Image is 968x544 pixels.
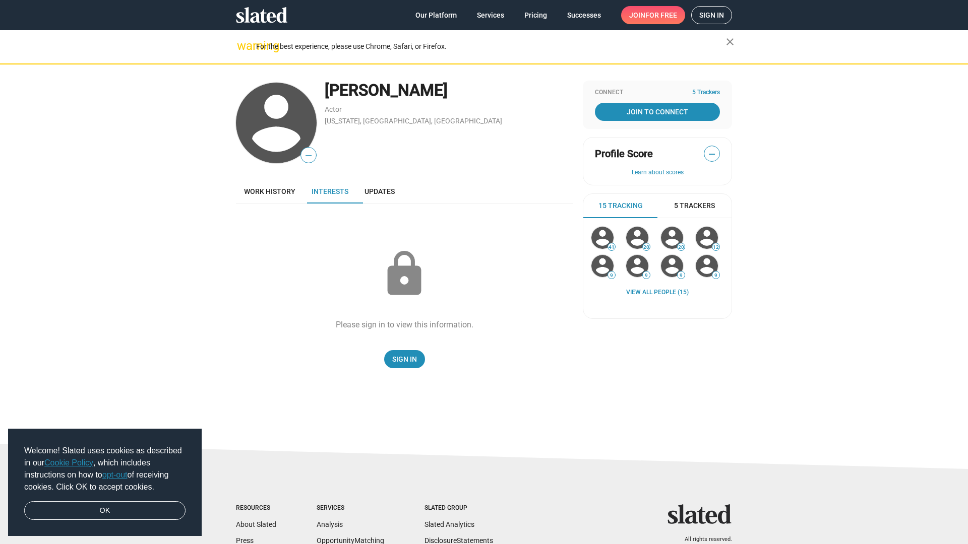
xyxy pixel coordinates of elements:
span: Welcome! Slated uses cookies as described in our , which includes instructions on how to of recei... [24,445,186,493]
a: Analysis [317,520,343,528]
a: Slated Analytics [425,520,474,528]
div: Resources [236,504,276,512]
span: 12 [712,244,719,250]
span: 5 Trackers [692,89,720,97]
span: 9 [608,273,615,279]
span: 9 [643,273,650,279]
span: 5 Trackers [674,201,715,211]
span: Join [629,6,677,24]
a: Cookie Policy [44,458,93,467]
span: Updates [365,187,395,195]
span: — [704,148,719,161]
a: Updates [356,179,403,203]
mat-icon: lock [379,249,430,299]
a: Sign In [384,350,425,368]
mat-icon: close [724,36,736,48]
span: Sign in [699,7,724,24]
a: [US_STATE], [GEOGRAPHIC_DATA], [GEOGRAPHIC_DATA] [325,117,502,125]
a: Our Platform [407,6,465,24]
span: Profile Score [595,147,653,161]
a: Services [469,6,512,24]
span: 9 [678,273,685,279]
button: Learn about scores [595,169,720,177]
a: Joinfor free [621,6,685,24]
span: 20 [643,244,650,250]
a: Join To Connect [595,103,720,121]
a: Pricing [516,6,555,24]
a: Work history [236,179,304,203]
a: dismiss cookie message [24,501,186,520]
span: — [301,149,316,162]
div: Connect [595,89,720,97]
span: 9 [712,273,719,279]
div: [PERSON_NAME] [325,80,573,101]
span: Sign In [392,350,417,368]
a: View all People (15) [626,289,689,297]
span: Interests [312,187,348,195]
a: Sign in [691,6,732,24]
a: opt-out [102,470,128,479]
span: 20 [678,244,685,250]
a: Actor [325,105,342,113]
div: For the best experience, please use Chrome, Safari, or Firefox. [256,40,726,53]
a: About Slated [236,520,276,528]
span: Pricing [524,6,547,24]
div: cookieconsent [8,429,202,536]
a: Interests [304,179,356,203]
span: Successes [567,6,601,24]
a: Successes [559,6,609,24]
div: Please sign in to view this information. [336,319,473,330]
span: Our Platform [415,6,457,24]
span: 41 [608,244,615,250]
span: for free [645,6,677,24]
mat-icon: warning [237,40,249,52]
span: Work history [244,187,295,195]
span: Join To Connect [597,103,718,121]
div: Services [317,504,384,512]
span: 15 Tracking [598,201,643,211]
div: Slated Group [425,504,493,512]
span: Services [477,6,504,24]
